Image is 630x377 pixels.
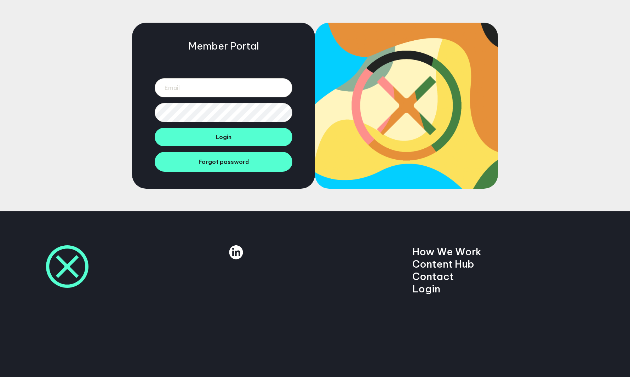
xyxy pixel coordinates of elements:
[412,245,481,258] a: How We Work
[155,152,292,172] a: Forgot password
[188,40,259,52] h5: Member Portal
[412,282,440,295] a: Login
[155,78,292,97] input: Email
[216,133,231,141] span: Login
[155,128,292,146] button: Login
[199,158,249,165] span: Forgot password
[412,258,474,270] a: Content Hub
[412,270,454,282] a: Contact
